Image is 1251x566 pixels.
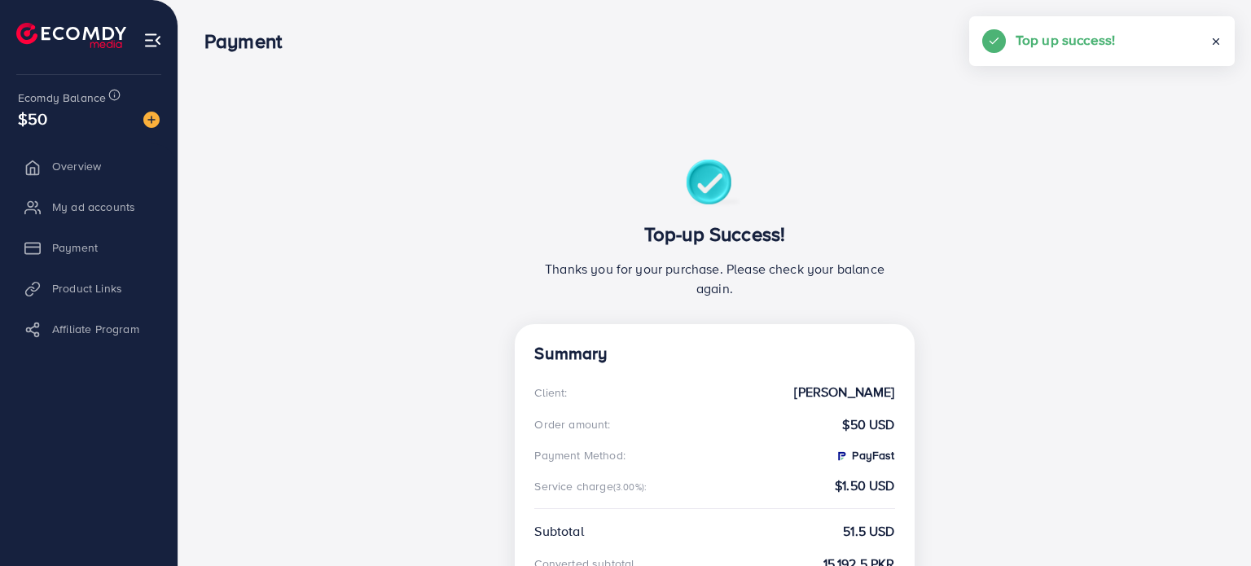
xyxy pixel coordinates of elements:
h5: Top up success! [1016,29,1115,50]
div: Service charge [534,478,652,494]
h3: Top-up Success! [534,222,894,246]
img: logo [16,23,126,48]
strong: $50 USD [842,415,894,434]
h4: Summary [534,344,894,364]
span: $50 [18,107,47,130]
small: (3.00%): [613,480,647,494]
p: Thanks you for your purchase. Please check your balance again. [534,259,894,298]
strong: $1.50 USD [835,476,894,495]
div: Order amount: [534,416,610,432]
strong: 51.5 USD [843,522,894,541]
div: Subtotal [534,522,583,541]
img: image [143,112,160,128]
div: Payment Method: [534,447,625,463]
h3: Payment [204,29,295,53]
strong: PayFast [835,447,894,463]
div: Client: [534,384,567,401]
img: success [686,160,744,209]
strong: [PERSON_NAME] [794,383,894,401]
img: PayFast [835,450,848,463]
span: Ecomdy Balance [18,90,106,106]
img: menu [143,31,162,50]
